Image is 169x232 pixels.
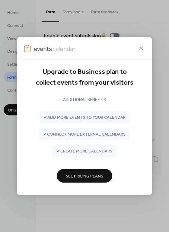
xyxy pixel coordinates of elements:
img: logo-icon [24,45,31,52]
span: ✔ create more calendars [57,148,112,154]
span: ✔ add more events to your calendar [44,114,126,121]
div: ADDITIONAL BENEFITS [58,96,111,103]
button: See Pricing Plans [57,169,112,183]
img: logo-type [34,45,75,52]
span: ✔ connect more external calendars [43,131,126,137]
div: Upgrade to Business plan to collect events from your visitors [27,67,142,89]
span: See Pricing Plans [66,173,103,179]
